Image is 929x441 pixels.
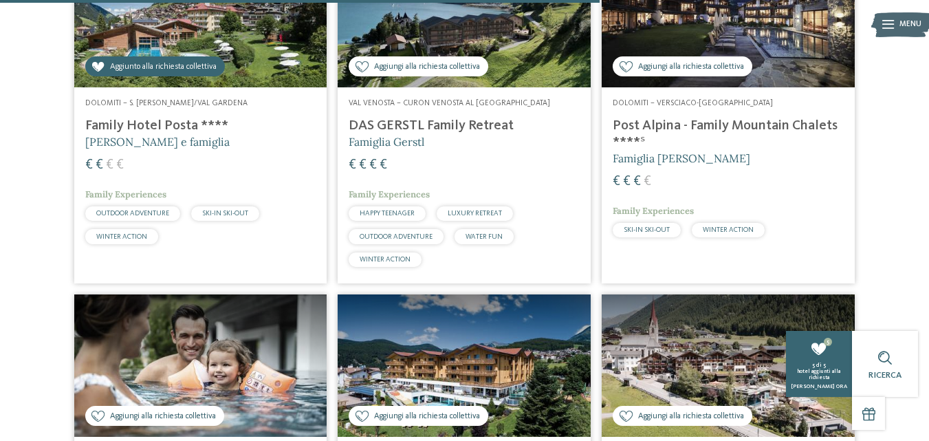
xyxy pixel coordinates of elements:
span: di [816,363,822,368]
h4: Family Hotel Posta **** [85,118,316,134]
span: Aggiungi alla richiesta collettiva [638,411,744,422]
span: € [644,175,651,189]
span: Dolomiti – S. [PERSON_NAME]/Val Gardena [85,99,248,107]
span: Aggiungi alla richiesta collettiva [374,411,480,422]
span: 5 [824,338,832,346]
span: Aggiungi alla richiesta collettiva [110,411,216,422]
span: [PERSON_NAME] e famiglia [85,135,230,149]
span: Val Venosta – Curon Venosta al [GEOGRAPHIC_DATA] [349,99,550,107]
span: € [116,158,124,172]
span: € [623,175,631,189]
span: Dolomiti – Versciaco-[GEOGRAPHIC_DATA] [613,99,773,107]
span: OUTDOOR ADVENTURE [96,210,169,217]
span: [PERSON_NAME] ora [791,384,847,389]
h4: Post Alpina - Family Mountain Chalets ****ˢ [613,118,844,151]
span: HAPPY TEENAGER [360,210,415,217]
span: WINTER ACTION [360,256,411,263]
span: hotel aggiunti alla richiesta [798,369,840,380]
span: € [613,175,620,189]
span: WATER FUN [466,233,503,240]
span: SKI-IN SKI-OUT [202,210,248,217]
span: 5 [812,363,815,368]
span: Famiglia [PERSON_NAME] [613,151,750,165]
span: € [96,158,103,172]
span: Aggiungi alla richiesta collettiva [374,61,480,73]
a: 5 5 di 5 hotel aggiunti alla richiesta [PERSON_NAME] ora [786,331,852,397]
span: Famiglia Gerstl [349,135,424,149]
span: LUXURY RETREAT [448,210,502,217]
span: SKI-IN SKI-OUT [624,226,670,233]
span: € [106,158,113,172]
span: 5 [823,363,826,368]
span: Aggiunto alla richiesta collettiva [110,61,217,73]
span: Family Experiences [349,189,430,200]
span: € [349,158,356,172]
span: € [633,175,641,189]
span: € [380,158,387,172]
span: € [359,158,367,172]
img: Cercate un hotel per famiglie? Qui troverete solo i migliori! [74,294,327,437]
span: € [85,158,93,172]
span: OUTDOOR ADVENTURE [360,233,433,240]
span: Family Experiences [85,189,166,200]
img: Family Home Alpenhof **** [338,294,591,437]
span: Ricerca [868,371,901,380]
span: WINTER ACTION [703,226,754,233]
span: Aggiungi alla richiesta collettiva [638,61,744,73]
img: Cercate un hotel per famiglie? Qui troverete solo i migliori! [602,294,855,437]
span: WINTER ACTION [96,233,147,240]
span: Family Experiences [613,205,694,217]
h4: DAS GERSTL Family Retreat [349,118,580,134]
span: € [369,158,377,172]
